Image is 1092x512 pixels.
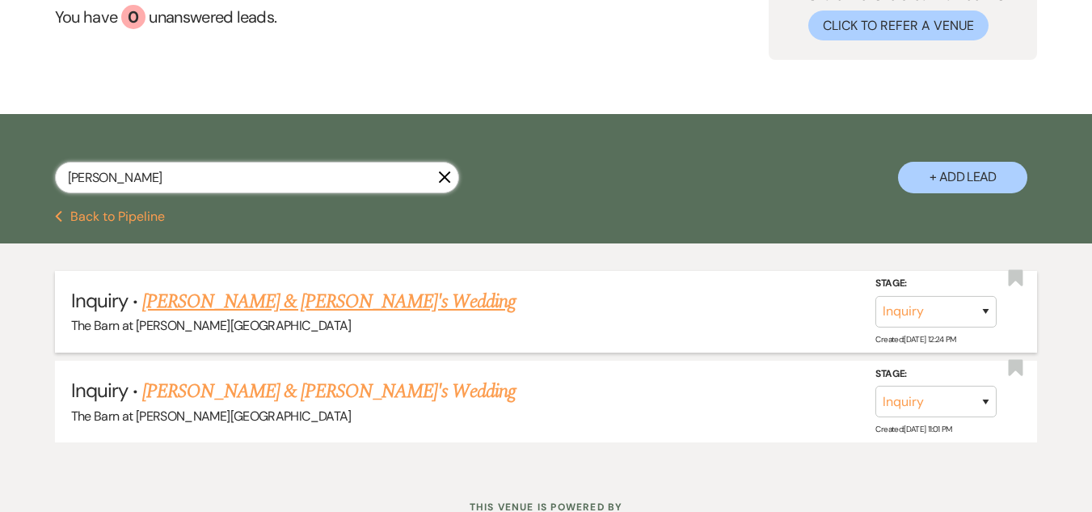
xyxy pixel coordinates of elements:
[142,287,516,316] a: [PERSON_NAME] & [PERSON_NAME]'s Wedding
[808,11,989,40] button: Click to Refer a Venue
[142,377,516,406] a: [PERSON_NAME] & [PERSON_NAME]'s Wedding
[121,5,145,29] div: 0
[55,162,459,193] input: Search by name, event date, email address or phone number
[55,5,390,29] a: You have 0 unanswered leads.
[71,288,128,313] span: Inquiry
[71,408,352,425] span: The Barn at [PERSON_NAME][GEOGRAPHIC_DATA]
[71,378,128,403] span: Inquiry
[875,275,997,293] label: Stage:
[898,162,1027,193] button: + Add Lead
[875,365,997,383] label: Stage:
[875,334,955,345] span: Created: [DATE] 12:24 PM
[71,317,352,334] span: The Barn at [PERSON_NAME][GEOGRAPHIC_DATA]
[875,424,951,434] span: Created: [DATE] 11:01 PM
[55,210,166,223] button: Back to Pipeline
